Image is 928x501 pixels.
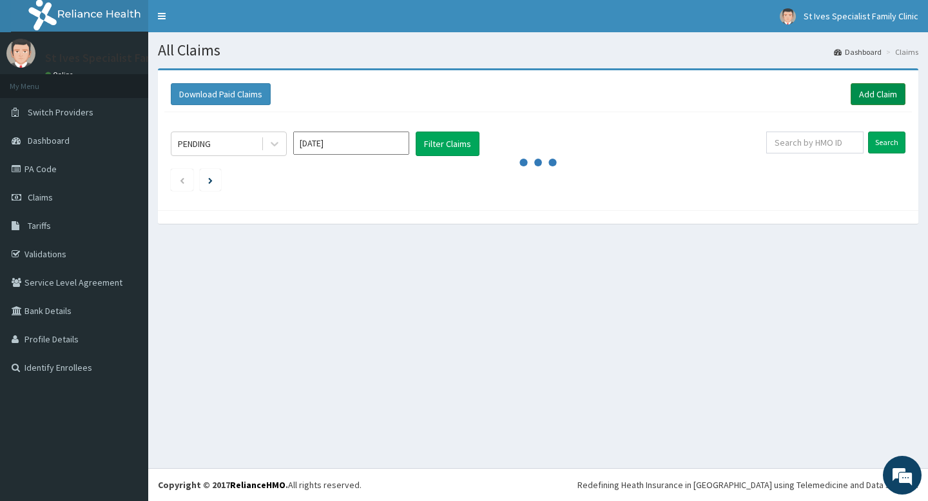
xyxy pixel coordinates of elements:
a: Next page [208,174,213,186]
a: Previous page [179,174,185,186]
h1: All Claims [158,42,918,59]
p: St Ives Specialist Family Clinic [45,52,196,64]
input: Search [868,132,905,153]
a: RelianceHMO [230,479,285,491]
a: Add Claim [851,83,905,105]
span: Switch Providers [28,106,93,118]
button: Download Paid Claims [171,83,271,105]
input: Search by HMO ID [766,132,864,153]
button: Filter Claims [416,132,479,156]
img: User Image [780,8,796,25]
span: Dashboard [28,135,70,146]
span: Claims [28,192,53,203]
input: Select Month and Year [293,132,409,155]
span: Tariffs [28,220,51,231]
strong: Copyright © 2017 . [158,479,288,491]
svg: audio-loading [519,143,557,182]
footer: All rights reserved. [148,468,928,501]
li: Claims [883,46,918,57]
img: User Image [6,39,35,68]
a: Online [45,70,76,79]
span: St Ives Specialist Family Clinic [804,10,918,22]
div: Redefining Heath Insurance in [GEOGRAPHIC_DATA] using Telemedicine and Data Science! [577,478,918,491]
div: PENDING [178,137,211,150]
a: Dashboard [834,46,882,57]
